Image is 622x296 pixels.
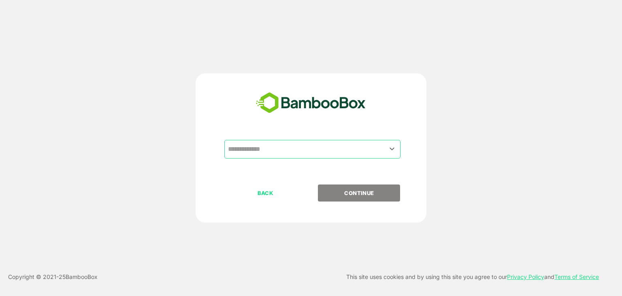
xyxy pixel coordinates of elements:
p: This site uses cookies and by using this site you agree to our and [346,272,599,282]
p: Copyright © 2021- 25 BambooBox [8,272,98,282]
button: CONTINUE [318,184,400,202]
button: Open [387,144,398,154]
p: CONTINUE [319,189,400,197]
a: Privacy Policy [507,273,544,280]
p: BACK [225,189,306,197]
img: bamboobox [251,90,370,116]
a: Terms of Service [554,273,599,280]
button: BACK [224,184,307,202]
